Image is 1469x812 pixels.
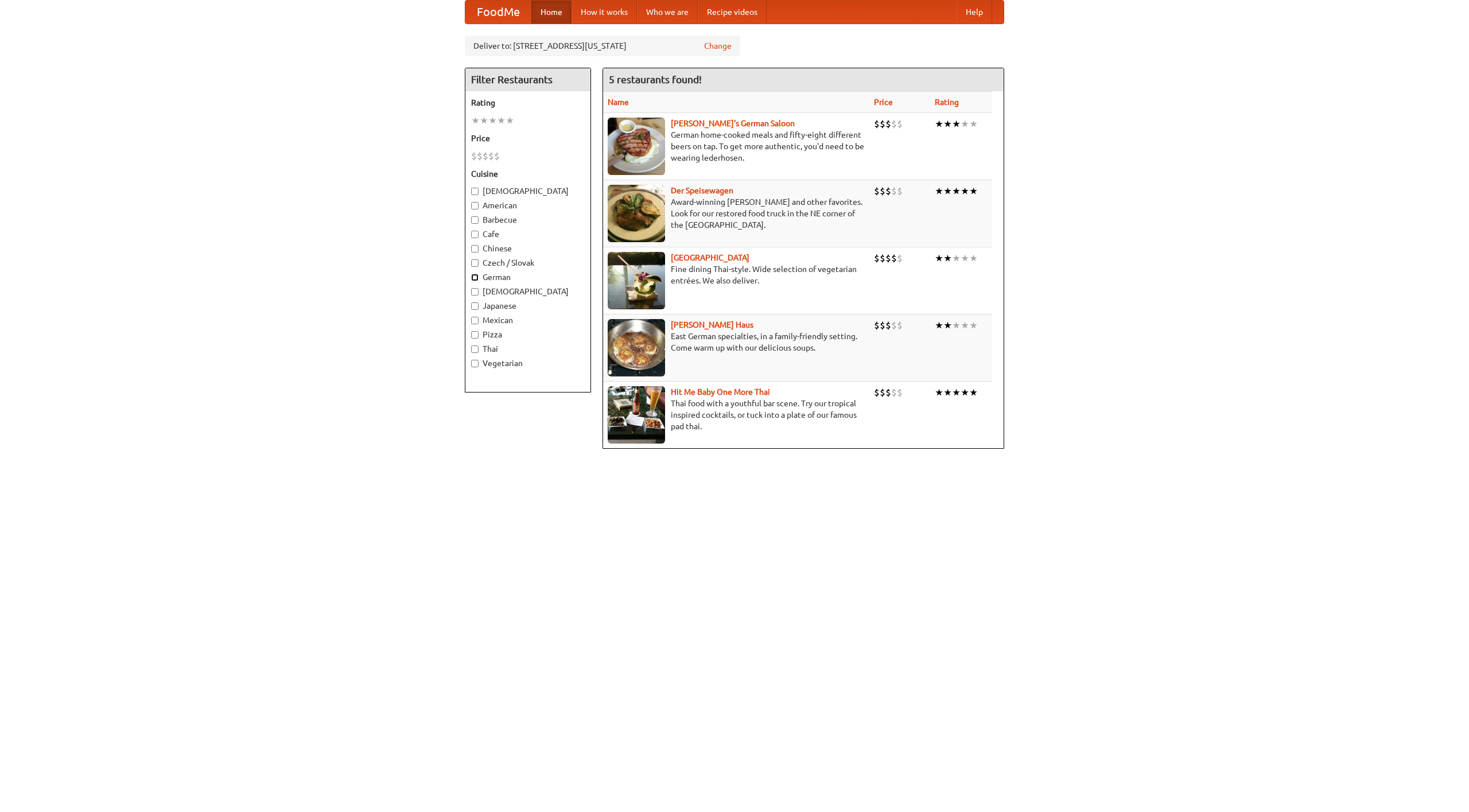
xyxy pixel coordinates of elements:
input: Pizza [471,331,479,339]
li: $ [885,118,891,130]
li: ★ [506,114,514,127]
li: $ [880,319,885,332]
li: $ [891,252,897,265]
p: German home-cooked meals and fifty-eight different beers on tap. To get more authentic, you'd nee... [608,129,865,164]
li: ★ [969,185,978,197]
li: $ [891,386,897,399]
label: Chinese [471,243,585,254]
li: $ [880,252,885,265]
li: ★ [935,252,943,265]
li: ★ [935,118,943,130]
a: Recipe videos [698,1,767,24]
a: Rating [935,98,959,107]
li: $ [874,252,880,265]
li: $ [885,185,891,197]
a: Home [531,1,572,24]
li: ★ [471,114,480,127]
input: Chinese [471,245,479,252]
input: Czech / Slovak [471,259,479,267]
li: ★ [961,118,969,130]
a: [GEOGRAPHIC_DATA] [671,253,749,262]
li: $ [874,386,880,399]
label: German [471,271,585,283]
input: Barbecue [471,216,479,224]
a: Name [608,98,629,107]
input: [DEMOGRAPHIC_DATA] [471,288,479,296]
h5: Price [471,133,585,144]
input: Vegetarian [471,360,479,367]
li: ★ [952,118,961,130]
li: ★ [952,386,961,399]
li: ★ [935,185,943,197]
label: Mexican [471,314,585,326]
li: $ [874,118,880,130]
li: $ [891,118,897,130]
img: satay.jpg [608,252,665,309]
label: Japanese [471,300,585,312]
label: Vegetarian [471,358,585,369]
li: $ [477,150,483,162]
p: East German specialties, in a family-friendly setting. Come warm up with our delicious soups. [608,331,865,353]
li: ★ [497,114,506,127]
p: Thai food with a youthful bar scene. Try our tropical inspired cocktails, or tuck into a plate of... [608,398,865,432]
label: American [471,200,585,211]
li: ★ [935,319,943,332]
li: ★ [961,252,969,265]
b: Der Speisewagen [671,186,733,195]
li: ★ [943,319,952,332]
a: How it works [572,1,637,24]
li: $ [897,118,903,130]
li: $ [488,150,494,162]
li: $ [874,185,880,197]
li: $ [880,386,885,399]
li: ★ [488,114,497,127]
li: $ [471,150,477,162]
input: Mexican [471,317,479,324]
li: ★ [952,319,961,332]
li: ★ [943,386,952,399]
li: ★ [969,118,978,130]
a: [PERSON_NAME] Haus [671,320,753,329]
li: ★ [943,185,952,197]
li: $ [897,252,903,265]
a: Who we are [637,1,698,24]
ng-pluralize: 5 restaurants found! [609,74,702,85]
li: $ [483,150,488,162]
label: Czech / Slovak [471,257,585,269]
li: $ [897,185,903,197]
div: Deliver to: [STREET_ADDRESS][US_STATE] [465,36,740,56]
label: Barbecue [471,214,585,226]
li: $ [874,319,880,332]
a: Change [704,40,732,52]
li: ★ [935,386,943,399]
input: Thai [471,345,479,353]
li: ★ [969,252,978,265]
li: ★ [943,118,952,130]
li: $ [897,386,903,399]
li: $ [880,118,885,130]
li: ★ [961,386,969,399]
li: ★ [952,185,961,197]
h5: Rating [471,97,585,108]
label: [DEMOGRAPHIC_DATA] [471,185,585,197]
h5: Cuisine [471,168,585,180]
label: [DEMOGRAPHIC_DATA] [471,286,585,297]
a: Hit Me Baby One More Thai [671,387,770,397]
img: esthers.jpg [608,118,665,175]
h4: Filter Restaurants [465,68,590,91]
li: ★ [943,252,952,265]
a: [PERSON_NAME]'s German Saloon [671,119,795,128]
img: kohlhaus.jpg [608,319,665,376]
li: $ [897,319,903,332]
img: babythai.jpg [608,386,665,444]
li: ★ [969,386,978,399]
li: ★ [961,185,969,197]
p: Fine dining Thai-style. Wide selection of vegetarian entrées. We also deliver. [608,263,865,286]
input: [DEMOGRAPHIC_DATA] [471,188,479,195]
li: $ [494,150,500,162]
li: $ [885,319,891,332]
a: FoodMe [465,1,531,24]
